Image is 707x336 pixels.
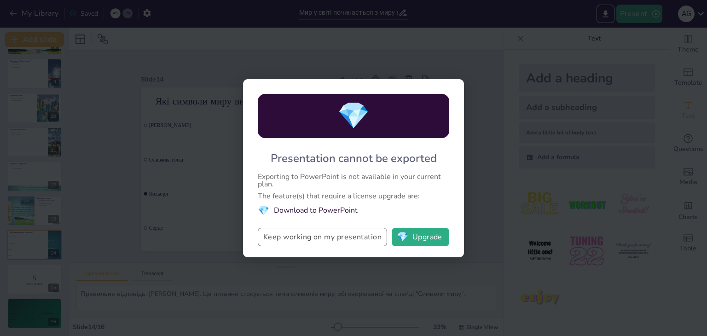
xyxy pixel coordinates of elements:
div: Presentation cannot be exported [271,151,437,166]
span: diamond [397,232,408,242]
span: diamond [337,98,370,133]
li: Download to PowerPoint [258,204,449,217]
button: diamondUpgrade [392,228,449,246]
div: The feature(s) that require a license upgrade are: [258,192,449,200]
button: Keep working on my presentation [258,228,387,246]
div: Exporting to PowerPoint is not available in your current plan. [258,173,449,188]
span: diamond [258,204,269,217]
